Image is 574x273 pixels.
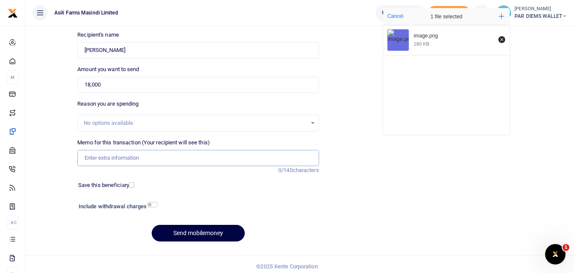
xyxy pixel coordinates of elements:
[8,9,18,16] a: logo-small logo-large logo-large
[383,8,510,135] div: File Uploader
[372,5,428,20] li: Wallet ballance
[563,244,569,251] span: 1
[545,244,566,264] iframe: Intercom live chat
[382,9,418,17] span: UGX 2,212,446
[496,5,511,20] img: profile-user
[414,41,430,47] div: 180 KB
[495,10,508,23] button: Add more files
[77,77,319,93] input: UGX
[496,5,567,20] a: profile-user [PERSON_NAME] PAR DIEMS WALLET
[8,8,18,18] img: logo-small
[77,138,210,147] label: Memo for this transaction (Your recipient will see this)
[84,119,306,127] div: No options available.
[428,6,470,20] li: Toup your wallet
[376,5,424,20] a: UGX 2,212,446
[7,70,18,84] li: M
[410,8,483,25] div: 1 file selected
[77,42,319,58] input: Loading name...
[515,6,567,13] small: [PERSON_NAME]
[387,29,409,51] img: image.png
[77,65,139,74] label: Amount you want to send
[515,12,567,20] span: PAR DIEMS WALLET
[278,167,293,173] span: 0/140
[293,167,319,173] span: characters
[414,33,494,40] div: image.png
[51,9,122,17] span: Asili Farms Masindi Limited
[77,150,319,166] input: Enter extra information
[152,225,245,241] button: Send mobilemoney
[79,203,154,210] h6: Include withdrawal charges
[428,6,470,20] span: Add money
[78,181,129,190] label: Save this beneficiary
[7,216,18,230] li: Ac
[77,31,119,39] label: Recipient's name
[77,100,139,108] label: Reason you are spending
[385,11,406,22] button: Cancel
[497,35,506,44] button: Remove file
